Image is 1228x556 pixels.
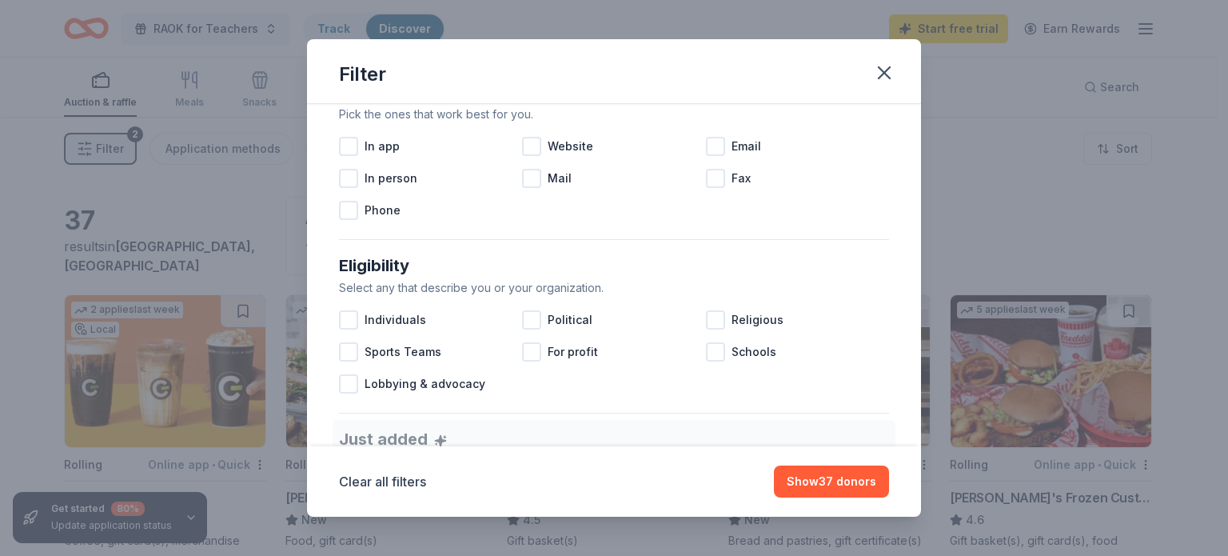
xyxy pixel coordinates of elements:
[339,253,889,278] div: Eligibility
[732,342,776,362] span: Schools
[339,62,386,87] div: Filter
[365,201,401,220] span: Phone
[732,169,751,188] span: Fax
[732,137,761,156] span: Email
[339,472,426,491] button: Clear all filters
[365,342,441,362] span: Sports Teams
[548,137,593,156] span: Website
[365,374,485,394] span: Lobbying & advocacy
[548,342,598,362] span: For profit
[732,310,783,330] span: Religious
[339,105,889,124] div: Pick the ones that work best for you.
[339,278,889,298] div: Select any that describe you or your organization.
[548,310,592,330] span: Political
[365,310,426,330] span: Individuals
[365,169,417,188] span: In person
[548,169,572,188] span: Mail
[365,137,400,156] span: In app
[774,466,889,498] button: Show37 donors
